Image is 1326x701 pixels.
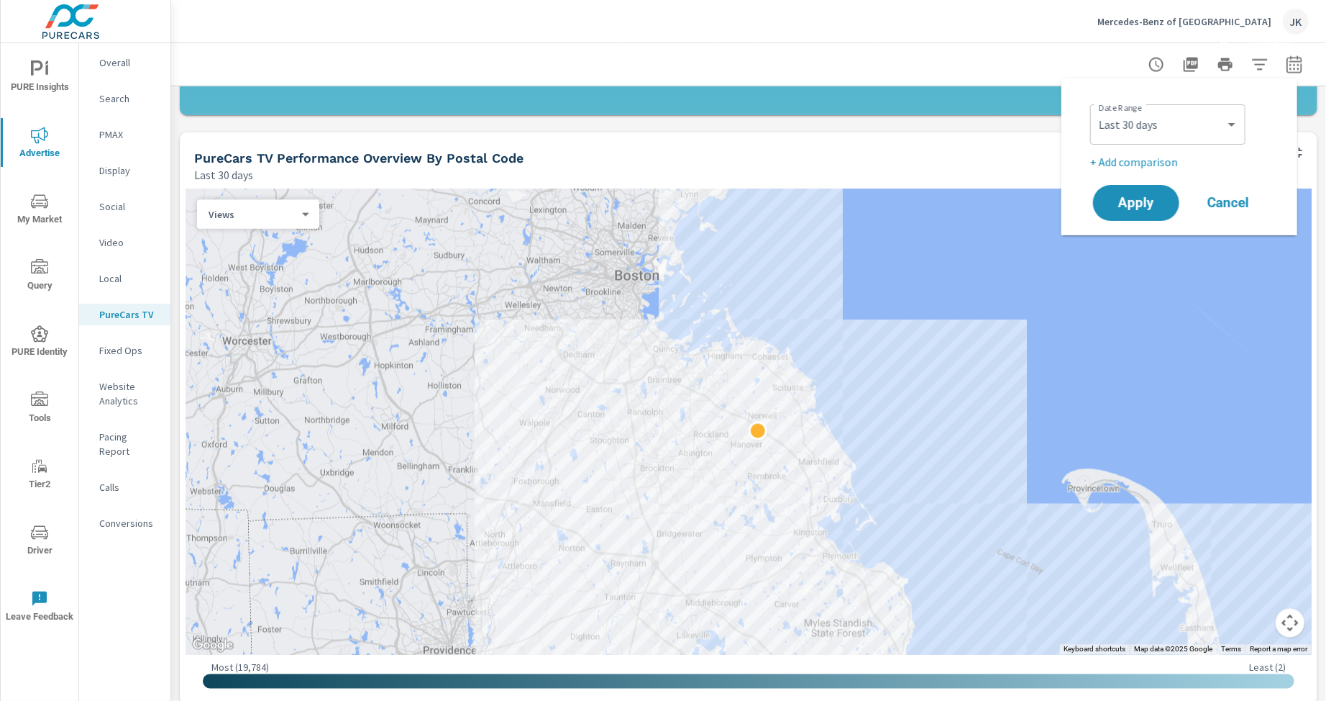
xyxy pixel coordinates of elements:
[5,127,74,162] span: Advertise
[197,208,308,222] div: Views
[1211,50,1240,79] button: Print Report
[194,166,253,184] p: Last 30 days
[99,307,159,322] p: PureCars TV
[99,199,159,214] p: Social
[79,512,170,534] div: Conversions
[5,590,74,625] span: Leave Feedback
[99,127,159,142] p: PMAX
[5,325,74,361] span: PURE Identity
[1097,15,1271,28] p: Mercedes-Benz of [GEOGRAPHIC_DATA]
[1185,185,1271,221] button: Cancel
[79,376,170,412] div: Website Analytics
[1090,153,1274,171] p: + Add comparison
[5,60,74,96] span: PURE Insights
[1250,646,1307,653] a: Report a map error
[1,43,78,639] div: nav menu
[79,232,170,253] div: Video
[99,379,159,408] p: Website Analytics
[1283,9,1309,35] div: JK
[1176,50,1205,79] button: "Export Report to PDF"
[1249,661,1286,674] p: Least ( 2 )
[99,516,159,530] p: Conversions
[5,259,74,294] span: Query
[79,268,170,289] div: Local
[79,160,170,181] div: Display
[99,430,159,458] p: Pacing Report
[1107,196,1165,209] span: Apply
[5,392,74,427] span: Tools
[5,458,74,493] span: Tier2
[99,91,159,106] p: Search
[1221,646,1241,653] a: Terms (opens in new tab)
[1134,646,1212,653] span: Map data ©2025 Google
[99,480,159,494] p: Calls
[189,636,237,655] a: Open this area in Google Maps (opens a new window)
[209,208,296,221] p: Views
[99,235,159,250] p: Video
[79,304,170,325] div: PureCars TV
[1286,141,1309,164] button: Minimize Widget
[1064,645,1125,655] button: Keyboard shortcuts
[5,193,74,228] span: My Market
[5,524,74,559] span: Driver
[79,124,170,145] div: PMAX
[79,196,170,217] div: Social
[99,271,159,286] p: Local
[1199,196,1257,209] span: Cancel
[79,476,170,498] div: Calls
[1245,50,1274,79] button: Apply Filters
[189,636,237,655] img: Google
[79,88,170,109] div: Search
[99,163,159,178] p: Display
[99,343,159,358] p: Fixed Ops
[194,150,523,166] h5: PureCars TV Performance Overview By Postal Code
[99,55,159,70] p: Overall
[79,340,170,361] div: Fixed Ops
[1276,609,1304,638] button: Map camera controls
[79,52,170,73] div: Overall
[79,426,170,462] div: Pacing Report
[1280,50,1309,79] button: Select Date Range
[211,661,269,674] p: Most ( 19,784 )
[1093,185,1179,221] button: Apply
